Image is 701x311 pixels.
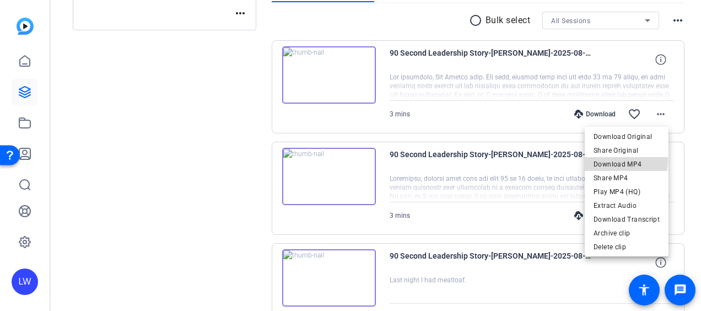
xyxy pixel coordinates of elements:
span: Download MP4 [594,157,660,170]
span: Download Original [594,130,660,143]
span: Download Transcript [594,212,660,226]
span: Share MP4 [594,171,660,184]
span: Play MP4 (HQ) [594,185,660,198]
span: Extract Audio [594,199,660,212]
span: Archive clip [594,226,660,239]
span: Delete clip [594,240,660,253]
span: Share Original [594,143,660,157]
